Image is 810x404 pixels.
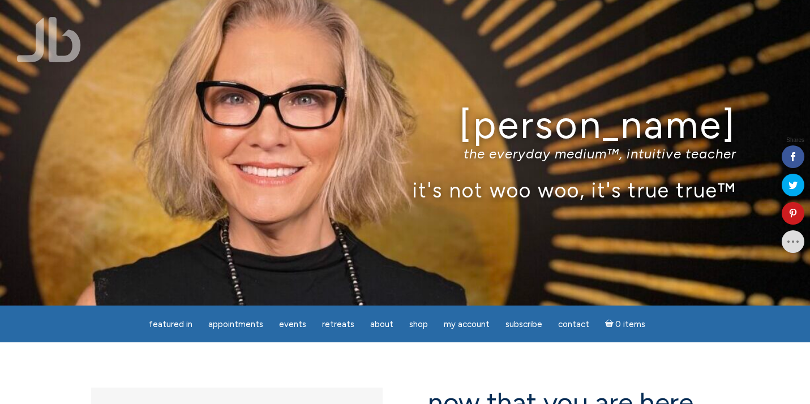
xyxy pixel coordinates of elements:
a: Appointments [202,313,270,336]
span: Retreats [322,319,354,329]
span: Appointments [208,319,263,329]
span: Subscribe [505,319,542,329]
p: it's not woo woo, it's true true™ [74,178,736,202]
p: the everyday medium™, intuitive teacher [74,145,736,162]
img: Jamie Butler. The Everyday Medium [17,17,81,62]
a: Retreats [315,313,361,336]
span: featured in [149,319,192,329]
a: Contact [551,313,596,336]
a: My Account [437,313,496,336]
a: Events [272,313,313,336]
a: featured in [142,313,199,336]
a: Shop [402,313,435,336]
a: Subscribe [499,313,549,336]
span: Contact [558,319,589,329]
a: About [363,313,400,336]
span: Shares [786,137,804,143]
h1: [PERSON_NAME] [74,104,736,146]
span: Events [279,319,306,329]
a: Cart0 items [598,312,653,336]
span: Shop [409,319,428,329]
span: My Account [444,319,490,329]
i: Cart [605,319,616,329]
span: About [370,319,393,329]
span: 0 items [615,320,645,329]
